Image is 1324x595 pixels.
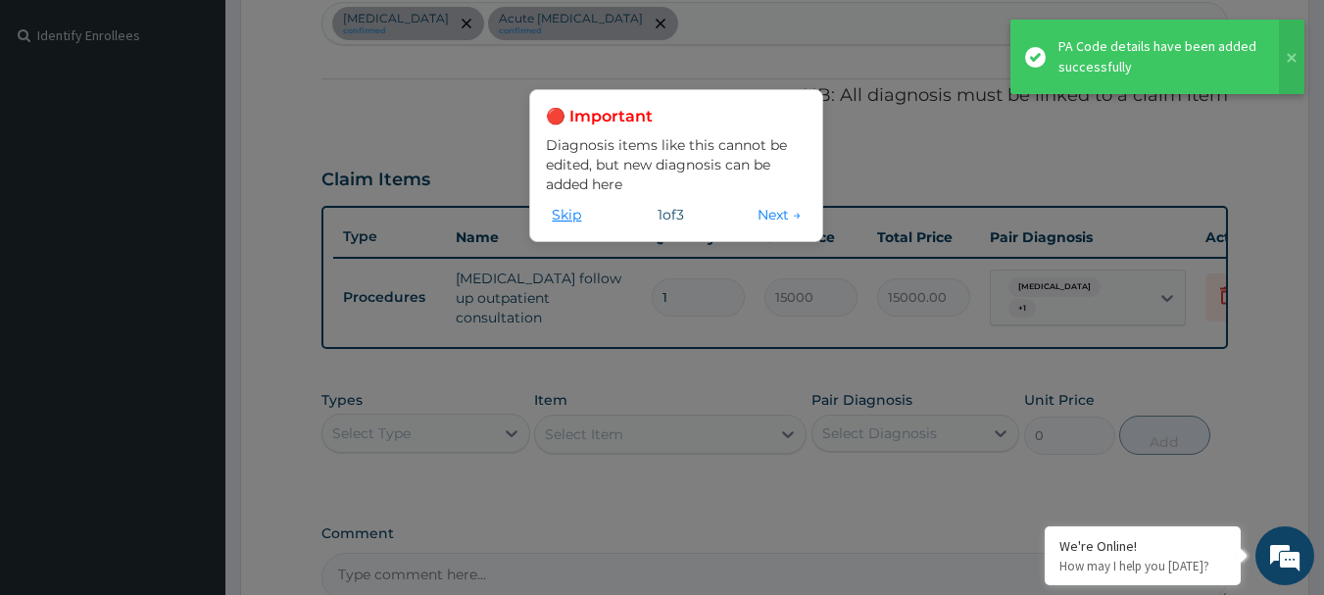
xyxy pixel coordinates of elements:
textarea: Type your message and hit 'Enter' [10,391,373,460]
div: We're Online! [1059,537,1226,555]
img: d_794563401_company_1708531726252_794563401 [36,98,79,147]
span: 1 of 3 [658,205,684,224]
p: How may I help you today? [1059,558,1226,574]
button: Next → [752,204,807,225]
div: Minimize live chat window [321,10,368,57]
div: Chat with us now [102,110,329,135]
button: Skip [546,204,587,225]
span: We're online! [114,174,270,372]
p: Diagnosis items like this cannot be edited, but new diagnosis can be added here [546,135,807,194]
h3: 🔴 Important [546,106,807,127]
div: PA Code details have been added successfully [1058,36,1260,77]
